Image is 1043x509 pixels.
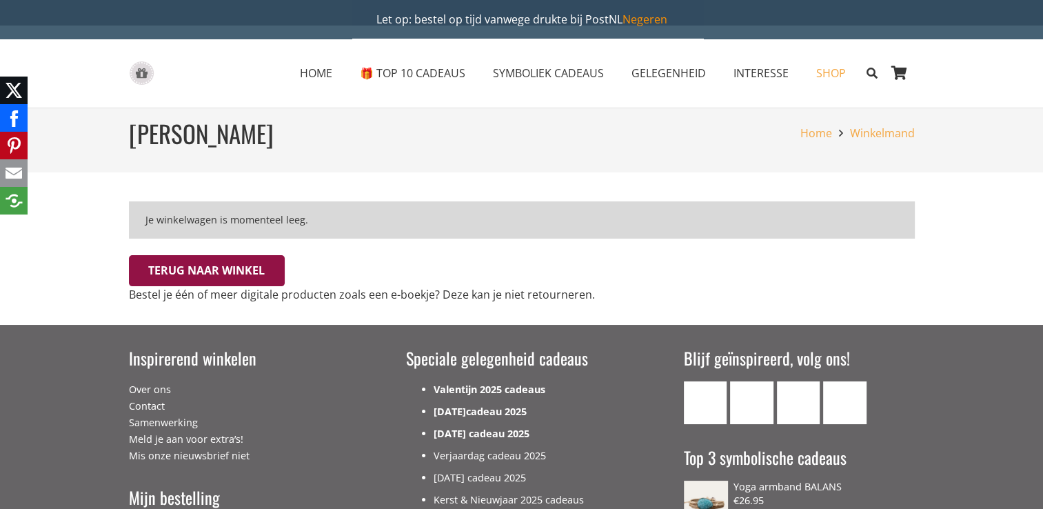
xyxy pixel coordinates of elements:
[479,56,618,90] a: SYMBOLIEK CADEAUSSYMBOLIEK CADEAUS Menu
[346,56,479,90] a: 🎁 TOP 10 CADEAUS🎁 TOP 10 CADEAUS Menu
[406,347,637,370] h3: Speciale gelegenheid cadeaus
[129,383,171,396] a: Over ons
[733,66,789,81] span: INTERESSE
[800,126,832,141] a: Home
[777,381,820,425] a: Instagram
[129,286,915,303] p: Bestel je één of meer digitale producten zoals een e-boekje? Deze kan je niet retourneren.
[129,61,154,86] a: gift-box-icon-grey-inspirerendwinkelen
[466,405,527,418] a: cadeau 2025
[129,399,165,412] a: Contact
[360,66,465,81] span: 🎁 TOP 10 CADEAUS
[684,381,727,425] a: E-mail
[823,381,867,425] a: Pinterest
[684,446,915,470] h3: Top 3 symbolische cadeaus
[733,494,739,507] span: €
[129,347,360,370] h3: Inspirerend winkelen
[129,449,250,462] a: Mis onze nieuwsbrief niet
[434,427,529,440] a: [DATE] cadeau 2025
[733,494,764,507] bdi: 26.95
[733,480,842,493] span: Yoga armband BALANS
[129,432,243,446] a: Meld je aan voor extra’s!
[618,56,720,90] a: GELEGENHEIDGELEGENHEID Menu
[434,493,584,506] a: Kerst & Nieuwjaar 2025 cadeaus
[622,12,667,27] a: Negeren
[286,56,346,90] a: HOMEHOME Menu
[730,381,773,425] a: Facebook
[684,481,915,492] a: Yoga armband BALANS
[434,471,526,484] a: [DATE] cadeau 2025
[493,66,604,81] span: SYMBOLIEK CADEAUS
[860,56,884,90] a: Zoeken
[434,405,466,418] a: [DATE]
[720,56,802,90] a: INTERESSEINTERESSE Menu
[300,66,332,81] span: HOME
[802,56,860,90] a: SHOPSHOP Menu
[434,449,546,462] a: Verjaardag cadeau 2025
[129,117,505,150] h1: [PERSON_NAME]
[850,126,915,141] a: Winkelmand
[684,347,915,370] h3: Blijf geïnspireerd, volg ons!
[631,66,706,81] span: GELEGENHEID
[434,383,545,396] a: Valentijn 2025 cadeaus
[129,255,285,287] a: Terug naar winkel
[816,66,846,81] span: SHOP
[884,39,915,108] a: Winkelwagen
[129,416,198,429] a: Samenwerking
[129,201,915,239] div: Je winkelwagen is momenteel leeg.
